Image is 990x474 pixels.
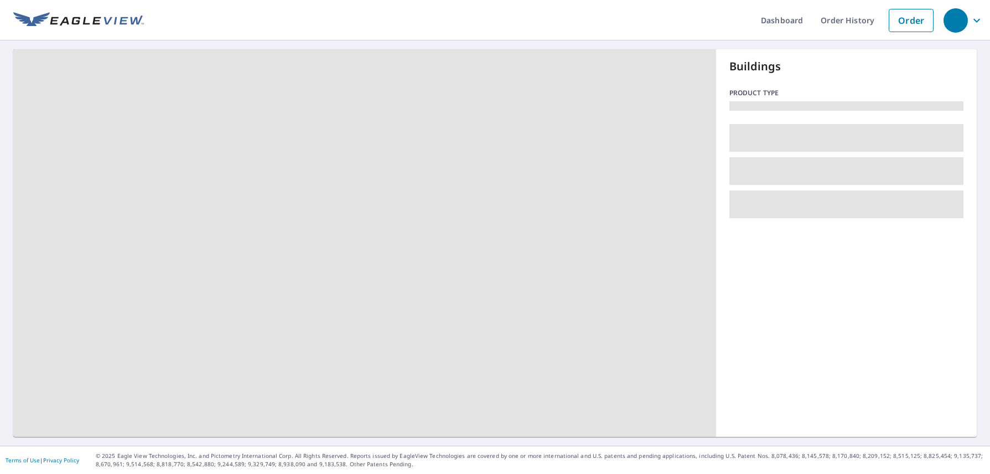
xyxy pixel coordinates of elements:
p: Product type [729,88,963,98]
p: © 2025 Eagle View Technologies, Inc. and Pictometry International Corp. All Rights Reserved. Repo... [96,452,984,468]
a: Privacy Policy [43,456,79,464]
a: Order [889,9,934,32]
img: EV Logo [13,12,144,29]
a: Terms of Use [6,456,40,464]
p: | [6,457,79,463]
p: Buildings [729,58,963,75]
